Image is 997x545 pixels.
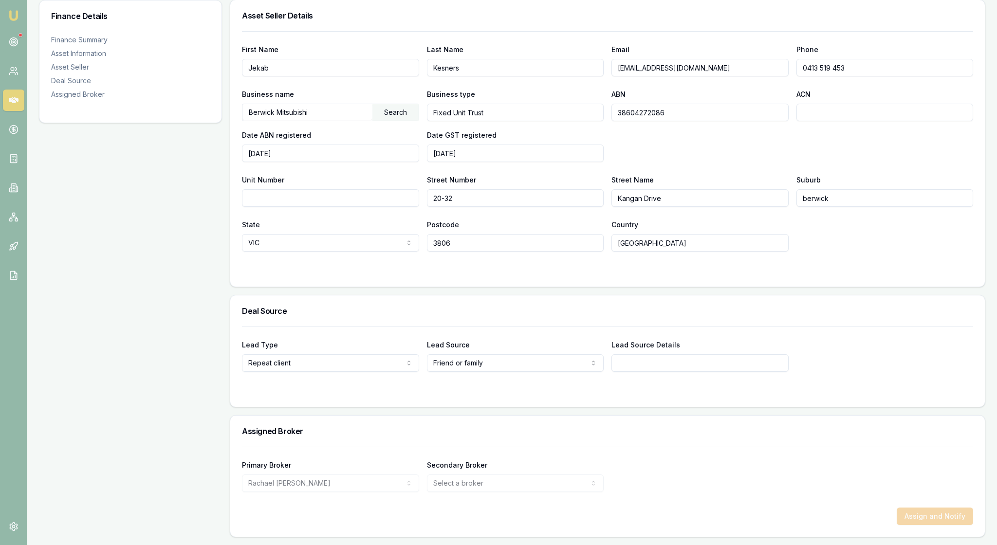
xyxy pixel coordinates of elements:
[242,45,278,54] label: First Name
[611,90,626,98] label: ABN
[427,220,459,229] label: Postcode
[242,176,284,184] label: Unit Number
[611,341,680,349] label: Lead Source Details
[796,45,818,54] label: Phone
[8,10,19,21] img: emu-icon-u.png
[51,49,210,58] div: Asset Information
[427,176,476,184] label: Street Number
[242,145,419,162] input: YYYY-MM-DD
[611,220,638,229] label: Country
[51,76,210,86] div: Deal Source
[427,131,497,139] label: Date GST registered
[242,220,260,229] label: State
[242,90,294,98] label: Business name
[427,145,604,162] input: YYYY-MM-DD
[427,45,463,54] label: Last Name
[51,62,210,72] div: Asset Seller
[51,90,210,99] div: Assigned Broker
[242,131,311,139] label: Date ABN registered
[427,461,487,469] label: Secondary Broker
[427,90,475,98] label: Business type
[611,176,654,184] label: Street Name
[796,90,811,98] label: ACN
[242,12,973,19] h3: Asset Seller Details
[611,45,629,54] label: Email
[427,341,470,349] label: Lead Source
[242,341,278,349] label: Lead Type
[242,307,973,315] h3: Deal Source
[242,427,973,435] h3: Assigned Broker
[372,104,419,121] div: Search
[51,35,210,45] div: Finance Summary
[242,461,291,469] label: Primary Broker
[242,104,372,120] input: Enter business name
[51,12,210,20] h3: Finance Details
[796,176,821,184] label: Suburb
